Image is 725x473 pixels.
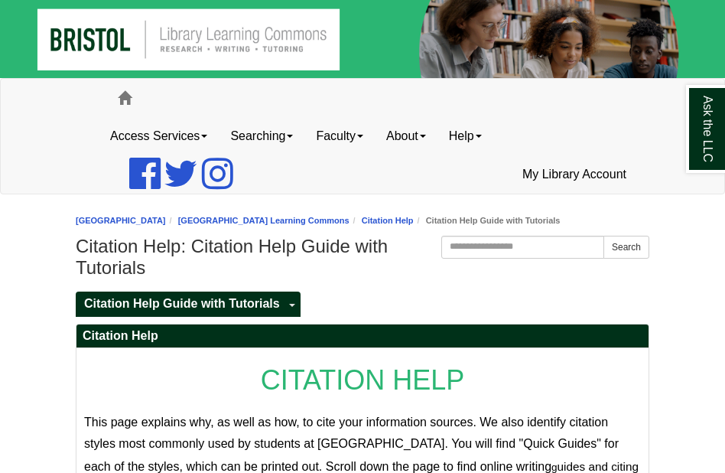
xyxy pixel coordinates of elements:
span: g [551,462,558,473]
nav: breadcrumb [76,214,649,228]
a: Faculty [304,117,375,155]
h1: Citation Help: Citation Help Guide with Tutorials [76,236,649,279]
span: This page explains why, as well as how, to cite your information sources. We also identify citati... [84,416,619,473]
a: Citation Help Guide with Tutorials [76,292,284,317]
a: Help [437,117,493,155]
a: Searching [219,117,304,155]
h2: Citation Help [76,325,649,348]
a: About [375,117,437,155]
a: Access Services [99,117,219,155]
span: Citation Help Guide with Tutorials [84,297,280,310]
a: [GEOGRAPHIC_DATA] Learning Commons [178,216,349,225]
a: My Library Account [511,155,638,194]
a: Citation Help [362,216,414,225]
span: CITATION HELP [261,364,465,396]
button: Search [603,236,649,259]
li: Citation Help Guide with Tutorials [414,214,561,228]
a: [GEOGRAPHIC_DATA] [76,216,166,225]
div: Guide Pages [76,290,649,316]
